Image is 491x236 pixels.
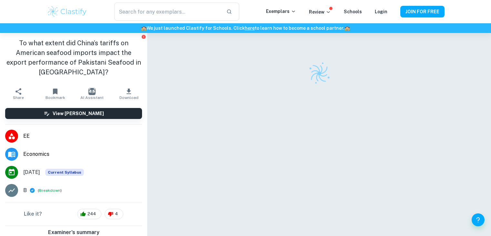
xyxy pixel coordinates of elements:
button: JOIN FOR FREE [400,6,445,17]
p: Review [309,8,331,16]
a: here [245,26,255,31]
p: Exemplars [266,8,296,15]
div: 4 [105,209,123,219]
button: Report issue [141,34,146,39]
h1: To what extent did China’s tariffs on American seafood imports impact the export performance of P... [5,38,142,77]
span: Share [13,95,24,100]
button: View [PERSON_NAME] [5,108,142,119]
span: 4 [111,211,121,217]
span: 🏫 [141,26,147,31]
div: This exemplar is based on the current syllabus. Feel free to refer to it for inspiration/ideas wh... [45,169,84,176]
a: Login [375,9,387,14]
button: Help and Feedback [472,213,485,226]
span: Current Syllabus [45,169,84,176]
p: B [23,187,27,194]
h6: View [PERSON_NAME] [53,110,104,117]
button: Breakdown [39,188,60,193]
span: 🏫 [344,26,350,31]
span: EE [23,132,142,140]
span: ( ) [38,188,62,194]
a: Schools [344,9,362,14]
img: AI Assistant [88,88,96,95]
h6: Like it? [24,210,42,218]
button: Download [110,85,147,103]
h6: We just launched Clastify for Schools. Click to learn how to become a school partner. [1,25,490,32]
input: Search for any exemplars... [114,3,221,21]
button: AI Assistant [74,85,110,103]
span: Economics [23,150,142,158]
span: [DATE] [23,168,40,176]
span: Download [119,95,138,100]
div: 244 [77,209,101,219]
span: Bookmark [46,95,65,100]
button: Bookmark [37,85,74,103]
span: 244 [84,211,99,217]
span: AI Assistant [80,95,104,100]
img: Clastify logo [47,5,88,18]
img: Clastify logo [304,59,334,88]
